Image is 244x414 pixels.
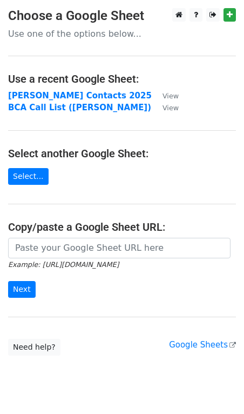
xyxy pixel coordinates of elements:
[152,91,179,101] a: View
[162,104,179,112] small: View
[8,281,36,298] input: Next
[8,91,152,101] a: [PERSON_NAME] Contacts 2025
[8,147,236,160] h4: Select another Google Sheet:
[8,261,119,269] small: Example: [URL][DOMAIN_NAME]
[8,103,151,112] a: BCA Call List ([PERSON_NAME])
[8,8,236,24] h3: Choose a Google Sheet
[8,238,231,258] input: Paste your Google Sheet URL here
[162,92,179,100] small: View
[8,28,236,39] p: Use one of the options below...
[8,339,60,356] a: Need help?
[152,103,179,112] a: View
[8,72,236,85] h4: Use a recent Google Sheet:
[8,168,49,185] a: Select...
[8,221,236,233] h4: Copy/paste a Google Sheet URL:
[169,340,236,350] a: Google Sheets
